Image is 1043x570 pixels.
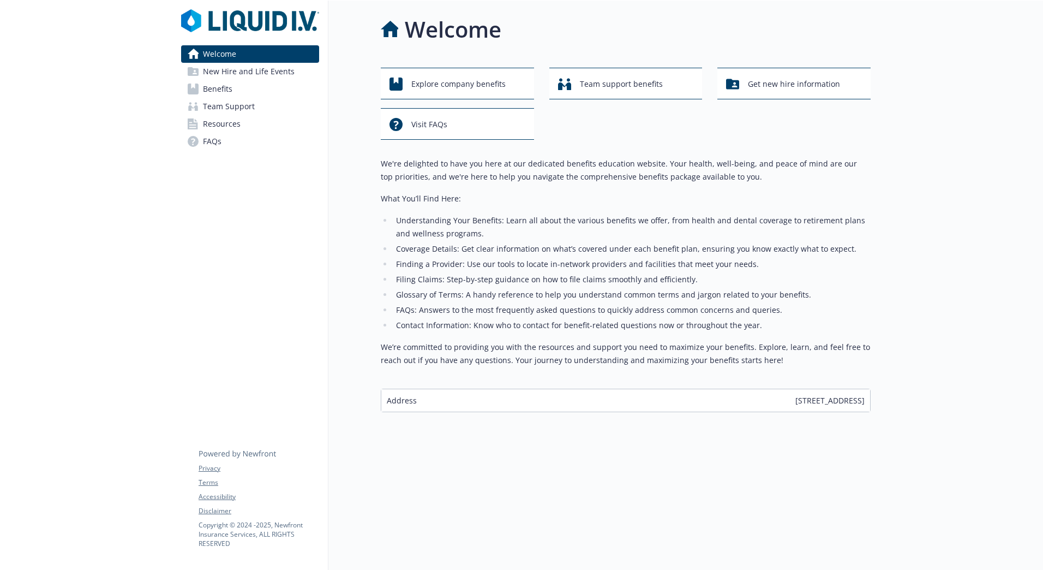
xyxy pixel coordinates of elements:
[393,319,871,332] li: Contact Information: Know who to contact for benefit-related questions now or throughout the year.
[393,304,871,317] li: FAQs: Answers to the most frequently asked questions to quickly address common concerns and queries.
[411,114,447,135] span: Visit FAQs
[387,395,417,406] span: Address
[381,157,871,183] p: We're delighted to have you here at our dedicated benefits education website. Your health, well-b...
[199,478,319,488] a: Terms
[393,288,871,301] li: Glossary of Terms: A handy reference to help you understand common terms and jargon related to yo...
[203,80,232,98] span: Benefits
[393,273,871,286] li: Filing Claims: Step-by-step guidance on how to file claims smoothly and efficiently.
[381,68,534,99] button: Explore company benefits
[181,45,319,63] a: Welcome
[203,45,236,63] span: Welcome
[393,242,871,256] li: Coverage Details: Get clear information on what’s covered under each benefit plan, ensuring you k...
[181,115,319,133] a: Resources
[199,464,319,473] a: Privacy
[181,98,319,115] a: Team Support
[199,506,319,516] a: Disclaimer
[203,115,241,133] span: Resources
[181,63,319,80] a: New Hire and Life Events
[795,395,865,406] span: [STREET_ADDRESS]
[393,258,871,271] li: Finding a Provider: Use our tools to locate in-network providers and facilities that meet your ne...
[717,68,871,99] button: Get new hire information
[199,492,319,502] a: Accessibility
[580,74,663,94] span: Team support benefits
[411,74,506,94] span: Explore company benefits
[393,214,871,240] li: Understanding Your Benefits: Learn all about the various benefits we offer, from health and denta...
[405,13,501,46] h1: Welcome
[181,80,319,98] a: Benefits
[748,74,840,94] span: Get new hire information
[203,133,221,150] span: FAQs
[381,108,534,140] button: Visit FAQs
[381,341,871,367] p: We’re committed to providing you with the resources and support you need to maximize your benefit...
[203,63,295,80] span: New Hire and Life Events
[181,133,319,150] a: FAQs
[549,68,703,99] button: Team support benefits
[199,520,319,548] p: Copyright © 2024 - 2025 , Newfront Insurance Services, ALL RIGHTS RESERVED
[381,192,871,205] p: What You’ll Find Here:
[203,98,255,115] span: Team Support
